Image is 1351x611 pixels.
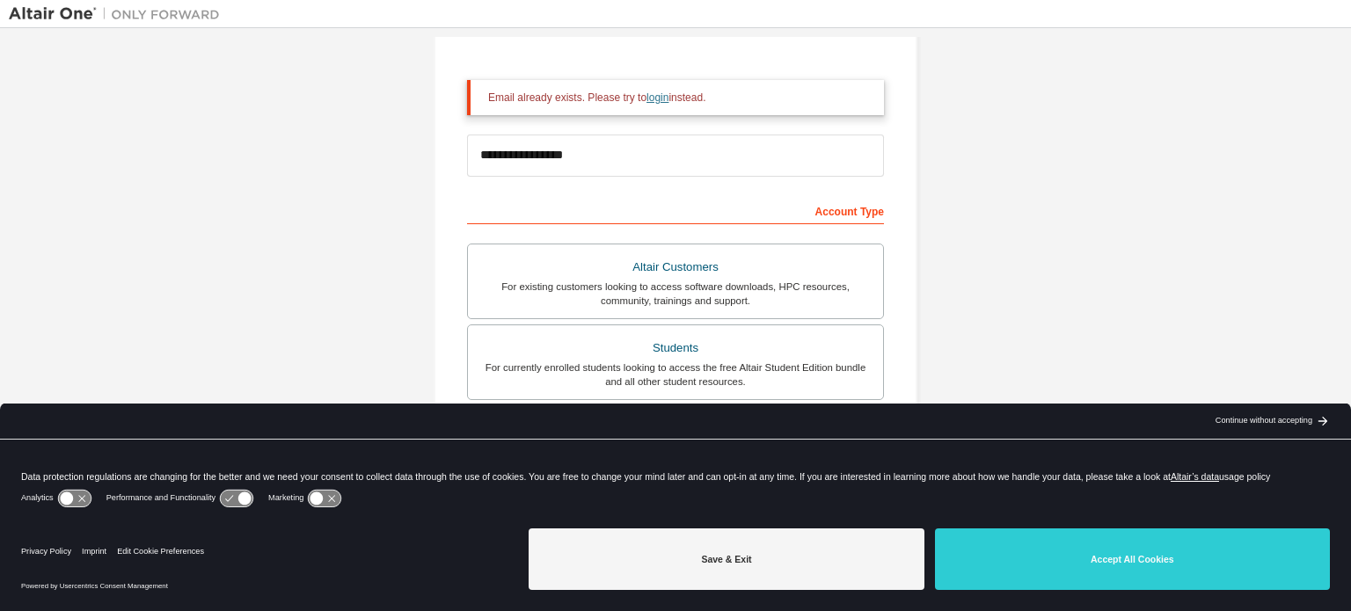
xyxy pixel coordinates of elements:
img: Altair One [9,5,229,23]
div: Altair Customers [478,255,873,280]
div: Account Type [467,196,884,224]
div: For currently enrolled students looking to access the free Altair Student Edition bundle and all ... [478,360,873,389]
a: login [646,91,668,104]
div: Email already exists. Please try to instead. [488,91,870,105]
div: For existing customers looking to access software downloads, HPC resources, community, trainings ... [478,280,873,308]
div: Students [478,336,873,360]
